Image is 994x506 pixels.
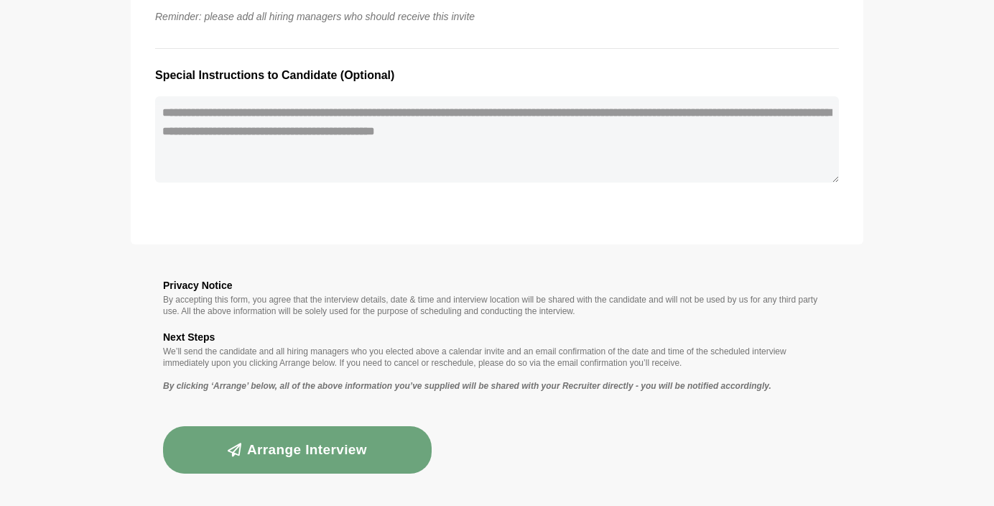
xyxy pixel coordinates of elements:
p: We’ll send the candidate and all hiring managers who you elected above a calendar invite and an e... [163,346,831,369]
p: Reminder: please add all hiring managers who should receive this invite [147,8,847,25]
p: By accepting this form, you agree that the interview details, date & time and interview location ... [163,294,831,317]
button: Arrange Interview [163,426,432,474]
h3: Privacy Notice [163,277,831,294]
h3: Special Instructions to Candidate (Optional) [155,66,839,85]
p: By clicking ‘Arrange’ below, all of the above information you’ve supplied will be shared with you... [163,380,831,392]
h3: Next Steps [163,328,831,346]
